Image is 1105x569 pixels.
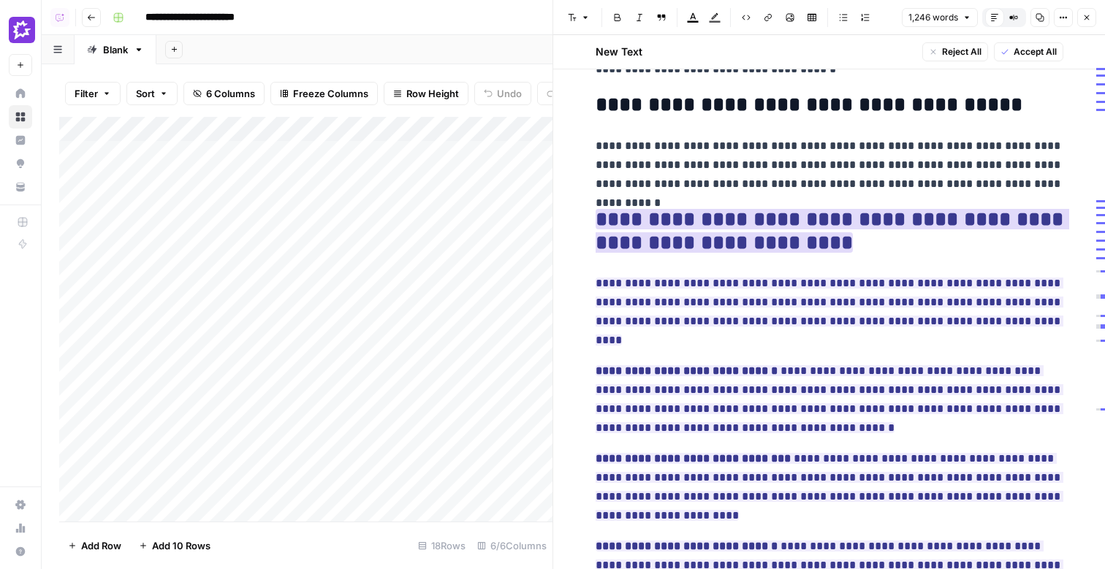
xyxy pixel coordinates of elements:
[994,42,1063,61] button: Accept All
[9,152,32,175] a: Opportunities
[81,538,121,553] span: Add Row
[474,82,531,105] button: Undo
[596,45,642,59] h2: New Text
[65,82,121,105] button: Filter
[922,42,988,61] button: Reject All
[1014,45,1057,58] span: Accept All
[384,82,468,105] button: Row Height
[406,86,459,101] span: Row Height
[902,8,978,27] button: 1,246 words
[206,86,255,101] span: 6 Columns
[126,82,178,105] button: Sort
[471,534,552,557] div: 6/6 Columns
[75,86,98,101] span: Filter
[9,12,32,48] button: Workspace: AirOps AEO - Single Brand (Gong)
[497,86,522,101] span: Undo
[270,82,378,105] button: Freeze Columns
[103,42,128,57] div: Blank
[9,105,32,129] a: Browse
[9,175,32,199] a: Your Data
[908,11,958,24] span: 1,246 words
[152,538,210,553] span: Add 10 Rows
[9,17,35,43] img: AirOps AEO - Single Brand (Gong) Logo
[942,45,981,58] span: Reject All
[75,35,156,64] a: Blank
[9,82,32,105] a: Home
[9,129,32,152] a: Insights
[9,516,32,540] a: Usage
[59,534,130,557] button: Add Row
[9,540,32,563] button: Help + Support
[130,534,219,557] button: Add 10 Rows
[412,534,471,557] div: 18 Rows
[293,86,368,101] span: Freeze Columns
[136,86,155,101] span: Sort
[183,82,265,105] button: 6 Columns
[9,493,32,516] a: Settings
